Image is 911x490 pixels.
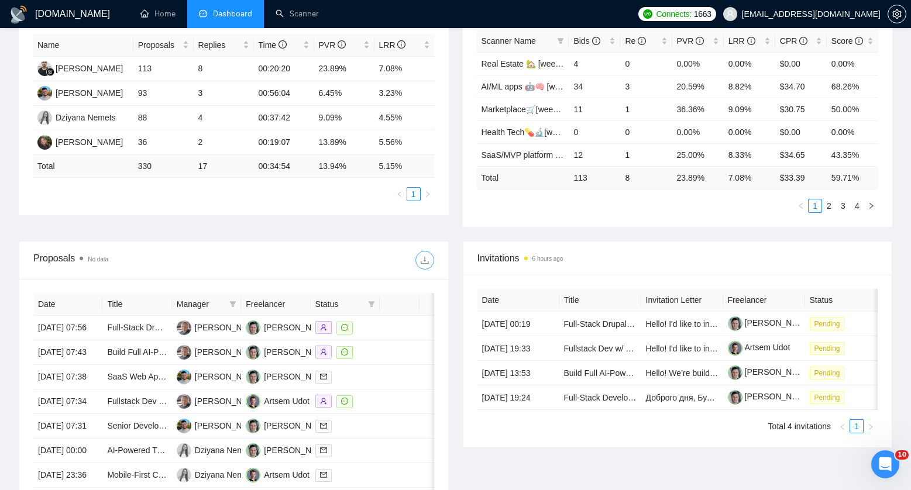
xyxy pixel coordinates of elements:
[319,40,346,50] span: PVR
[837,199,850,212] a: 3
[195,395,262,408] div: [PERSON_NAME]
[482,150,615,160] a: SaaS/MVP platform ☁️💻 [weekend]
[724,98,775,120] td: 9.09%
[482,36,536,46] span: Scanner Name
[246,443,260,458] img: YN
[794,199,808,213] li: Previous Page
[477,336,559,361] td: [DATE] 19:33
[177,445,255,454] a: DNDziyana Nemets
[393,187,407,201] button: left
[839,423,846,430] span: left
[532,256,563,262] time: 6 hours ago
[341,348,348,356] span: message
[177,419,191,433] img: AK
[728,390,742,405] img: c1Tebym3BND9d52IcgAhOjDIggZNrr93DrArCnDDhQCo9DNa2fMdUdlKkX3cX7l7jn
[279,40,287,49] span: info-circle
[213,9,252,19] span: Dashboard
[320,348,327,356] span: user-add
[424,348,442,356] span: right
[477,361,559,385] td: [DATE] 13:53
[672,52,724,75] td: 0.00%
[133,130,194,155] td: 36
[374,130,435,155] td: 5.56%
[836,419,850,433] li: Previous Page
[728,316,742,331] img: c1Tebym3BND9d52IcgAhOjDIggZNrr93DrArCnDDhQCo9DNa2fMdUdlKkX3cX7l7jn
[37,137,123,146] a: HH[PERSON_NAME]
[768,419,831,433] li: Total 4 invitations
[482,127,582,137] a: Health Tech💊🔬[weekend]
[56,111,116,124] div: Dziyana Nemets
[338,40,346,49] span: info-circle
[246,445,331,454] a: YN[PERSON_NAME]
[102,414,171,439] td: Senior Developer for AI-Powered Ad Performance Dashboard
[424,422,442,430] span: right
[177,370,191,384] img: AK
[564,344,668,353] a: Fullstack Dev w/ Python Exp
[33,251,233,270] div: Proposals
[477,312,559,336] td: [DATE] 00:19
[264,444,331,457] div: [PERSON_NAME]
[140,9,176,19] a: homeHome
[559,289,641,312] th: Title
[56,87,123,99] div: [PERSON_NAME]
[107,372,259,381] a: SaaS Web Application Developer Needed
[724,120,775,143] td: 0.00%
[809,199,821,212] a: 1
[264,395,310,408] div: Artsem Udot
[775,166,827,189] td: $ 33.39
[559,336,641,361] td: Fullstack Dev w/ Python Exp
[246,396,310,405] a: AUArtsem Udot
[177,394,191,409] img: WY
[851,199,864,212] a: 4
[133,34,194,57] th: Proposals
[264,370,331,383] div: [PERSON_NAME]
[37,61,52,76] img: FG
[620,98,672,120] td: 1
[37,88,123,97] a: AK[PERSON_NAME]
[229,301,236,308] span: filter
[102,463,171,488] td: Mobile-First Course Platform Development for Entrepreneurs
[177,347,262,356] a: WY[PERSON_NAME]
[836,419,850,433] button: left
[195,468,255,481] div: Dziyana Nemets
[810,368,850,377] a: Pending
[246,420,331,430] a: YN[PERSON_NAME]
[620,75,672,98] td: 3
[320,471,327,478] span: mail
[102,340,171,365] td: Build Full AI-Powered Job Application SaaS Platform (Frontend + Backend + GPT Integration)
[264,346,331,358] div: [PERSON_NAME]
[102,316,171,340] td: Full-Stack Drupal Developer for Law Firm Website (English-Only)
[620,166,672,189] td: 8
[868,202,875,209] span: right
[56,62,123,75] div: [PERSON_NAME]
[564,393,890,402] a: Full-Stack Developer for AI-Powered Product Catalog Processing & Semantic Search Tool
[724,52,775,75] td: 0.00%
[177,468,191,482] img: DN
[177,322,262,332] a: WY[PERSON_NAME]
[810,391,845,404] span: Pending
[177,345,191,360] img: WY
[850,419,864,433] li: 1
[810,392,850,402] a: Pending
[314,81,374,106] td: 6.45%
[794,199,808,213] button: left
[199,9,207,18] span: dashboard
[246,394,260,409] img: AU
[424,323,442,332] span: right
[194,34,254,57] th: Replies
[264,468,310,481] div: Artsem Udot
[564,368,903,378] a: Build Full AI-Powered Job Application SaaS Platform (Frontend + Backend + GPT Integration)
[592,37,600,45] span: info-circle
[37,135,52,150] img: HH
[254,57,314,81] td: 00:20:20
[315,298,363,310] span: Status
[341,324,348,331] span: message
[194,106,254,130] td: 4
[477,166,569,189] td: Total
[477,385,559,410] td: [DATE] 19:24
[895,450,909,460] span: 10
[264,321,331,334] div: [PERSON_NAME]
[477,289,559,312] th: Date
[810,342,845,355] span: Pending
[194,57,254,81] td: 8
